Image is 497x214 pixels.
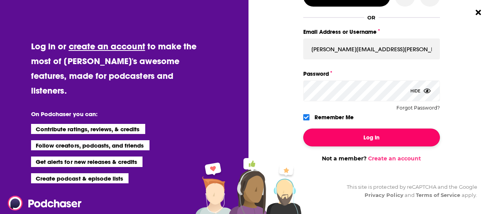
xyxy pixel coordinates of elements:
[410,80,431,101] div: Hide
[303,129,440,146] button: Log In
[303,38,440,59] input: Email Address or Username
[303,155,440,162] div: Not a member?
[365,192,403,198] a: Privacy Policy
[368,155,421,162] a: Create an account
[31,110,186,118] li: On Podchaser you can:
[303,27,440,37] label: Email Address or Username
[303,69,440,79] label: Password
[315,112,354,122] label: Remember Me
[69,41,145,52] a: create an account
[8,196,82,211] img: Podchaser - Follow, Share and Rate Podcasts
[471,5,486,20] button: Close Button
[341,183,477,199] div: This site is protected by reCAPTCHA and the Google and apply.
[31,157,142,167] li: Get alerts for new releases & credits
[367,14,375,21] div: OR
[31,140,149,150] li: Follow creators, podcasts, and friends
[31,173,129,183] li: Create podcast & episode lists
[396,105,440,111] button: Forgot Password?
[416,192,461,198] a: Terms of Service
[8,196,76,211] a: Podchaser - Follow, Share and Rate Podcasts
[31,124,145,134] li: Contribute ratings, reviews, & credits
